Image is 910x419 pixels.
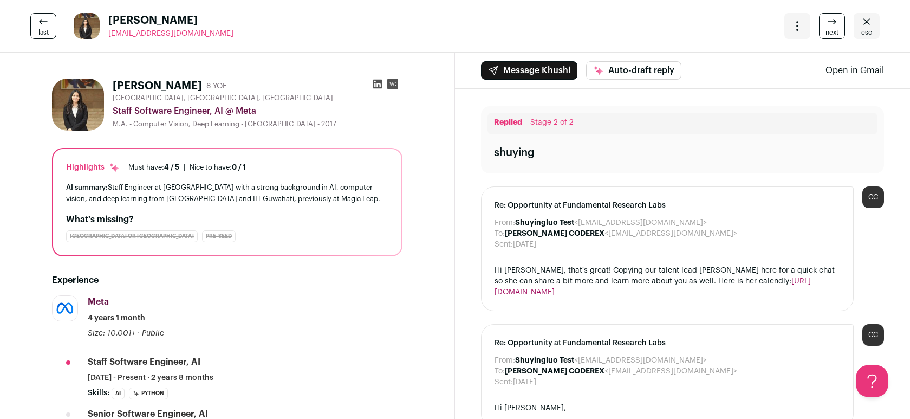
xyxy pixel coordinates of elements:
[112,388,125,399] li: AI
[88,388,109,398] span: Skills:
[862,324,884,346] div: CC
[515,217,707,228] dd: <[EMAIL_ADDRESS][DOMAIN_NAME]>
[66,184,108,191] span: AI summary:
[495,239,513,250] dt: Sent:
[495,366,505,377] dt: To:
[495,228,505,239] dt: To:
[495,377,513,388] dt: Sent:
[108,30,233,37] span: [EMAIL_ADDRESS][DOMAIN_NAME]
[515,357,574,364] b: Shuyingluo Test
[494,119,522,126] span: Replied
[495,217,515,228] dt: From:
[38,28,49,37] span: last
[53,296,77,321] img: afd10b684991f508aa7e00cdd3707b66af72d1844587f95d1f14570fec7d3b0c.jpg
[66,162,120,173] div: Highlights
[74,13,100,39] img: 6d68d402d1d434ca702347387e789fd5e8798763a9ae0d19462b466125d8a24c.jpg
[202,230,236,242] div: Pre-seed
[232,164,246,171] span: 0 / 1
[854,13,880,39] a: Close
[88,313,145,324] span: 4 years 1 month
[108,13,233,28] span: [PERSON_NAME]
[513,377,536,388] dd: [DATE]
[66,230,198,242] div: [GEOGRAPHIC_DATA] or [GEOGRAPHIC_DATA]
[164,164,179,171] span: 4 / 5
[495,265,840,298] div: Hi [PERSON_NAME], that's great! Copying our talent lead [PERSON_NAME] here for a quick chat so sh...
[513,239,536,250] dd: [DATE]
[129,388,168,399] li: Python
[52,274,402,287] h2: Experience
[190,163,246,172] div: Nice to have:
[862,186,884,208] div: CC
[505,366,737,377] dd: <[EMAIL_ADDRESS][DOMAIN_NAME]>
[825,28,838,37] span: next
[495,338,840,349] span: Re: Opportunity at Fundamental Research Labs
[586,61,681,80] button: Auto-draft reply
[481,61,577,80] button: Message Khushi
[505,368,604,375] b: [PERSON_NAME] CODEREX
[88,330,135,337] span: Size: 10,001+
[494,145,535,160] div: shuying
[505,230,604,237] b: [PERSON_NAME] CODEREX
[113,79,202,94] h1: [PERSON_NAME]
[825,64,884,77] a: Open in Gmail
[113,105,402,118] div: Staff Software Engineer, AI @ Meta
[495,403,840,414] div: Hi [PERSON_NAME],
[66,213,388,226] h2: What's missing?
[88,372,213,383] span: [DATE] - Present · 2 years 8 months
[515,355,707,366] dd: <[EMAIL_ADDRESS][DOMAIN_NAME]>
[52,79,104,131] img: 6d68d402d1d434ca702347387e789fd5e8798763a9ae0d19462b466125d8a24c.jpg
[66,182,388,204] div: Staff Engineer at [GEOGRAPHIC_DATA] with a strong background in AI, computer vision, and deep lea...
[505,228,737,239] dd: <[EMAIL_ADDRESS][DOMAIN_NAME]>
[142,330,164,337] span: Public
[128,163,179,172] div: Must have:
[784,13,810,39] button: Open dropdown
[495,200,840,211] span: Re: Opportunity at Fundamental Research Labs
[30,13,56,39] a: last
[113,120,402,128] div: M.A. - Computer Vision, Deep Learning - [GEOGRAPHIC_DATA] - 2017
[530,119,574,126] span: Stage 2 of 2
[524,119,528,126] span: –
[861,28,872,37] span: esc
[206,81,227,92] div: 8 YOE
[515,219,574,227] b: Shuyingluo Test
[495,355,515,366] dt: From:
[138,328,140,339] span: ·
[108,28,233,39] a: [EMAIL_ADDRESS][DOMAIN_NAME]
[819,13,845,39] a: next
[88,298,109,306] span: Meta
[113,94,333,102] span: [GEOGRAPHIC_DATA], [GEOGRAPHIC_DATA], [GEOGRAPHIC_DATA]
[128,163,246,172] ul: |
[856,365,888,397] iframe: Help Scout Beacon - Open
[88,356,200,368] div: Staff Software Engineer, AI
